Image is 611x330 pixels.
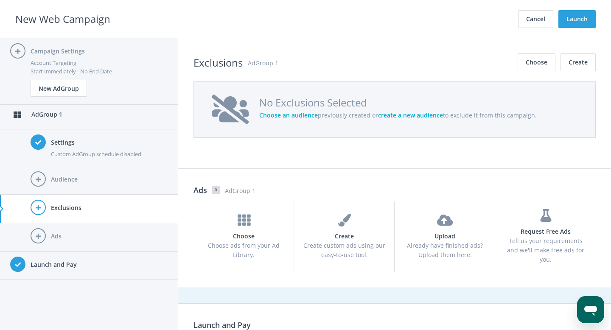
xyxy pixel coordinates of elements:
h4: Campaign Settings [31,47,168,56]
div: Custom AdGroup schedule disabled [51,150,168,158]
p: AdGroup 1 [248,59,278,68]
iframe: Button to launch messaging window, conversation in progress [577,296,604,323]
h4: Choose [202,232,286,241]
div: Account Targeting [31,59,168,67]
span: Create custom ads using our easy-to-use tool. [303,241,385,259]
button: Create [561,53,596,71]
h4: Request Free Ads [503,227,588,236]
span: Choose ads from your Ad Library. [208,241,280,259]
h4: Settings [51,138,168,147]
h3: Ads [193,184,207,196]
span: create a new audience [378,111,443,119]
h2: No Exclusions Selected [259,95,537,111]
h4: Audience [51,175,168,184]
button: CreateCreate custom ads using our easy-to-use tool. [294,201,395,272]
p: AdGroup 1 [31,110,163,119]
button: New AdGroup [31,80,87,97]
p: previously created or to exclude it from this campaign. [259,111,537,120]
button: ChooseChoose ads from your Ad Library. [193,201,294,272]
div: Start Immediately - No End Date [31,67,168,76]
span: 0 [212,186,220,194]
h2: New Web Campaign [15,11,110,27]
h4: Create [302,232,387,241]
button: Choose [518,53,555,71]
span: Tell us your requirements and we'll make free ads for you. [507,237,584,263]
h4: Ads [51,232,168,241]
h2: Exclusions [193,55,243,71]
button: Launch [558,10,596,28]
span: Already have finished ads? Upload them here. [407,241,483,259]
span: Choose an audience [259,111,318,119]
h4: Exclusions [51,203,168,213]
button: Cancel [518,10,553,28]
span: AdGroup 1 [225,186,596,196]
button: Request Free AdsTell us your requirements and we'll make free ads for you. [495,201,596,272]
button: UploadAlready have finished ads? Upload them here. [395,201,495,272]
h4: Upload [403,232,487,241]
h4: Launch and Pay [31,260,168,269]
